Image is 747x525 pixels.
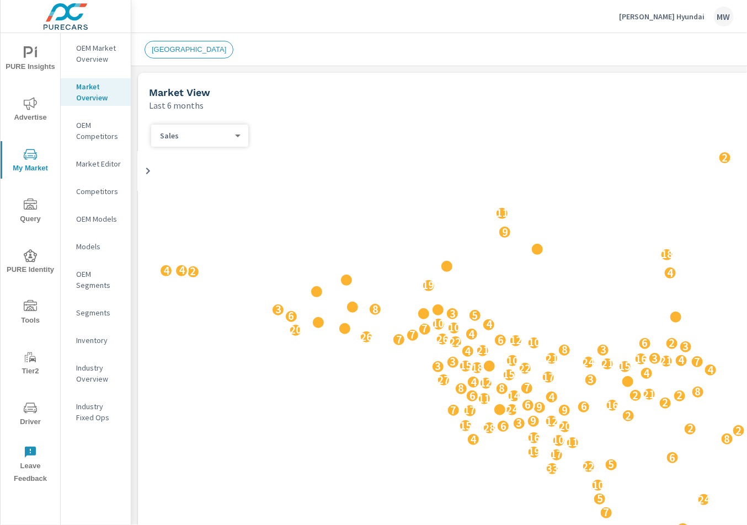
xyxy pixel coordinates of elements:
p: 15 [460,419,472,432]
p: 12 [546,415,558,428]
p: 4 [486,318,492,331]
p: OEM Competitors [76,120,122,142]
div: Sales [151,131,239,141]
p: 4 [667,266,673,280]
p: 3 [588,373,594,386]
p: 7 [396,333,402,346]
p: 7 [604,506,610,519]
p: 9 [536,400,542,414]
div: Market Overview [61,78,131,106]
p: 8 [458,382,464,395]
span: Tools [4,300,57,327]
p: 7 [694,355,700,368]
p: Market Editor [76,158,122,169]
p: 6 [669,451,675,464]
p: 15 [619,360,631,373]
p: 15 [503,368,515,381]
p: 11 [496,206,508,219]
p: 4 [548,390,554,404]
p: 5 [608,458,614,471]
p: 33 [546,462,558,475]
p: OEM Segments [76,269,122,291]
p: 4 [179,264,185,277]
p: Competitors [76,186,122,197]
p: 21 [546,352,558,365]
div: OEM Models [61,211,131,227]
p: 12 [480,376,492,389]
p: OEM Market Overview [76,42,122,65]
p: 3 [516,416,522,430]
p: 11 [567,436,579,449]
div: Industry Overview [61,360,131,387]
p: 2 [632,389,638,402]
p: 10 [433,317,445,330]
p: 8 [724,432,730,446]
p: Models [76,241,122,252]
p: 7 [451,404,457,417]
div: Models [61,238,131,255]
p: 8 [562,343,568,356]
p: 26 [360,330,372,344]
p: 21 [660,354,673,367]
p: 2 [736,424,742,437]
p: 4 [678,353,684,367]
p: 9 [502,226,508,239]
p: 2 [687,422,693,435]
p: 21 [643,388,655,401]
span: My Market [4,148,57,175]
p: 2 [662,396,668,409]
p: 21 [477,344,489,357]
p: 21 [601,357,613,370]
p: 4 [163,264,169,277]
p: 3 [600,343,606,356]
p: 10 [528,336,540,349]
p: 4 [643,367,649,380]
p: 10 [448,321,460,334]
p: 10 [506,354,519,367]
p: 6 [498,334,504,347]
p: 7 [524,381,530,394]
p: 22 [519,362,531,375]
p: Industry Fixed Ops [76,401,122,423]
p: 27 [437,373,450,387]
p: 14 [508,389,520,403]
p: 3 [652,352,658,365]
div: OEM Market Overview [61,40,131,67]
p: 15 [460,359,472,372]
p: 28 [483,421,495,435]
div: MW [714,7,734,26]
p: 3 [450,355,456,368]
p: 17 [464,404,476,417]
p: 24 [698,493,710,506]
p: 9 [562,404,568,417]
p: 5 [472,309,478,322]
div: Market Editor [61,156,131,172]
p: 26 [436,333,449,346]
p: 8 [499,382,505,395]
p: 17 [551,448,563,461]
span: Query [4,199,57,226]
p: 19 [528,445,540,458]
p: 3 [275,303,281,316]
p: 2 [722,151,728,164]
p: 6 [288,309,294,323]
p: 18 [471,361,483,374]
p: Market Overview [76,81,122,103]
h5: Market View [149,87,210,98]
p: 2 [676,389,682,402]
p: 2 [669,336,675,350]
div: Industry Fixed Ops [61,398,131,426]
p: 24 [583,356,595,369]
p: 16 [528,431,540,444]
p: 20 [559,420,571,433]
p: 10 [592,479,604,492]
span: [GEOGRAPHIC_DATA] [145,45,233,53]
p: 19 [423,278,435,292]
p: Industry Overview [76,362,122,384]
p: 2 [626,409,632,422]
p: 18 [661,248,673,261]
p: 5 [597,492,603,505]
p: 6 [469,389,476,403]
span: Tier2 [4,351,57,378]
p: [PERSON_NAME] Hyundai [619,12,705,22]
